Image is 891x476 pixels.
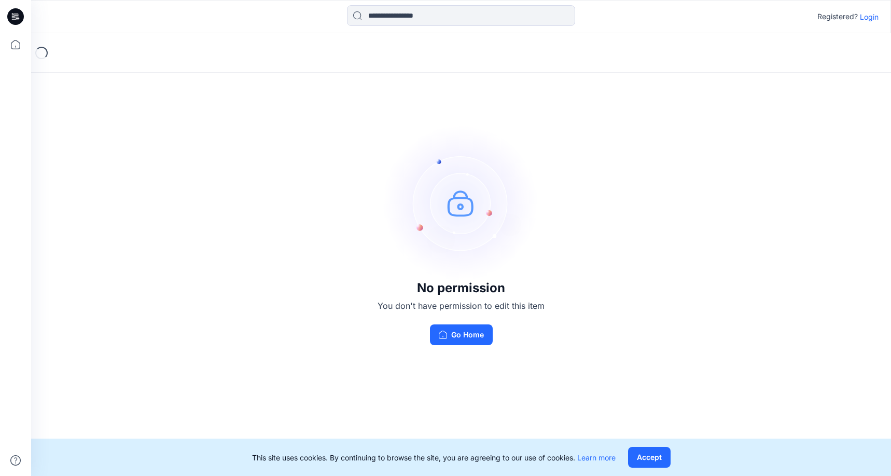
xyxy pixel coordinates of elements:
button: Go Home [430,324,493,345]
p: Registered? [817,10,858,23]
button: Accept [628,447,671,468]
p: You don't have permission to edit this item [378,300,545,312]
a: Learn more [577,453,616,462]
img: no-perm.svg [383,125,539,281]
p: Login [860,11,879,22]
h3: No permission [378,281,545,295]
p: This site uses cookies. By continuing to browse the site, you are agreeing to our use of cookies. [252,452,616,463]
